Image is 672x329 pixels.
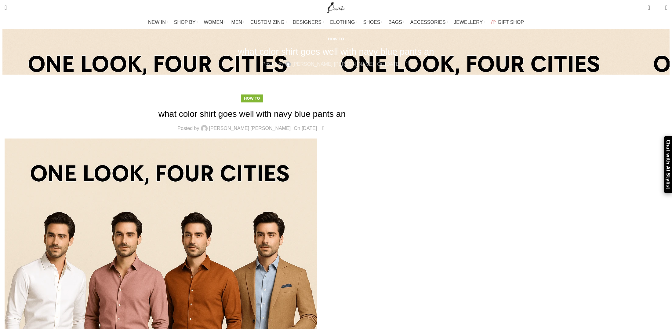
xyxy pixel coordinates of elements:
a: 0 [645,2,653,14]
span: CUSTOMIZING [250,19,285,25]
div: My Wishlist [655,2,661,14]
time: On [DATE] [294,126,317,131]
a: JEWELLERY [454,16,485,28]
img: author-avatar [285,61,291,67]
span: MEN [231,19,242,25]
span: NEW IN [148,19,166,25]
a: CUSTOMIZING [250,16,287,28]
span: 0 [324,124,328,128]
span: WOMEN [204,19,223,25]
a: 0 [403,60,410,68]
span: ACCESSORIES [410,19,446,25]
a: NEW IN [148,16,168,28]
a: ACCESSORIES [410,16,448,28]
a: CLOTHING [330,16,357,28]
span: Posted by [262,60,284,68]
span: 0 [656,6,660,11]
span: 0 [648,3,653,8]
span: BAGS [388,19,402,25]
a: Search [2,2,10,14]
a: SHOP BY [174,16,198,28]
a: [PERSON_NAME] [PERSON_NAME] [209,126,291,131]
a: Site logo [326,5,346,10]
span: SHOP BY [174,19,196,25]
span: CLOTHING [330,19,355,25]
img: author-avatar [201,125,208,132]
a: SHOES [363,16,382,28]
a: [PERSON_NAME] [PERSON_NAME] [292,60,374,68]
a: WOMEN [204,16,225,28]
span: SHOES [363,19,380,25]
time: On [DATE] [377,61,400,67]
span: DESIGNERS [293,19,321,25]
span: JEWELLERY [454,19,483,25]
a: How to [328,37,344,41]
h1: what color shirt goes well with navy blue pants an [5,108,499,120]
a: MEN [231,16,244,28]
span: GIFT SHOP [498,19,524,25]
a: BAGS [388,16,404,28]
a: DESIGNERS [293,16,324,28]
div: Main navigation [2,16,670,28]
span: Posted by [177,126,199,131]
h1: what color shirt goes well with navy blue pants an [238,46,434,57]
a: 0 [320,124,326,132]
a: GIFT SHOP [491,16,524,28]
img: GiftBag [491,20,496,24]
span: 0 [407,60,412,64]
a: How to [244,96,260,101]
